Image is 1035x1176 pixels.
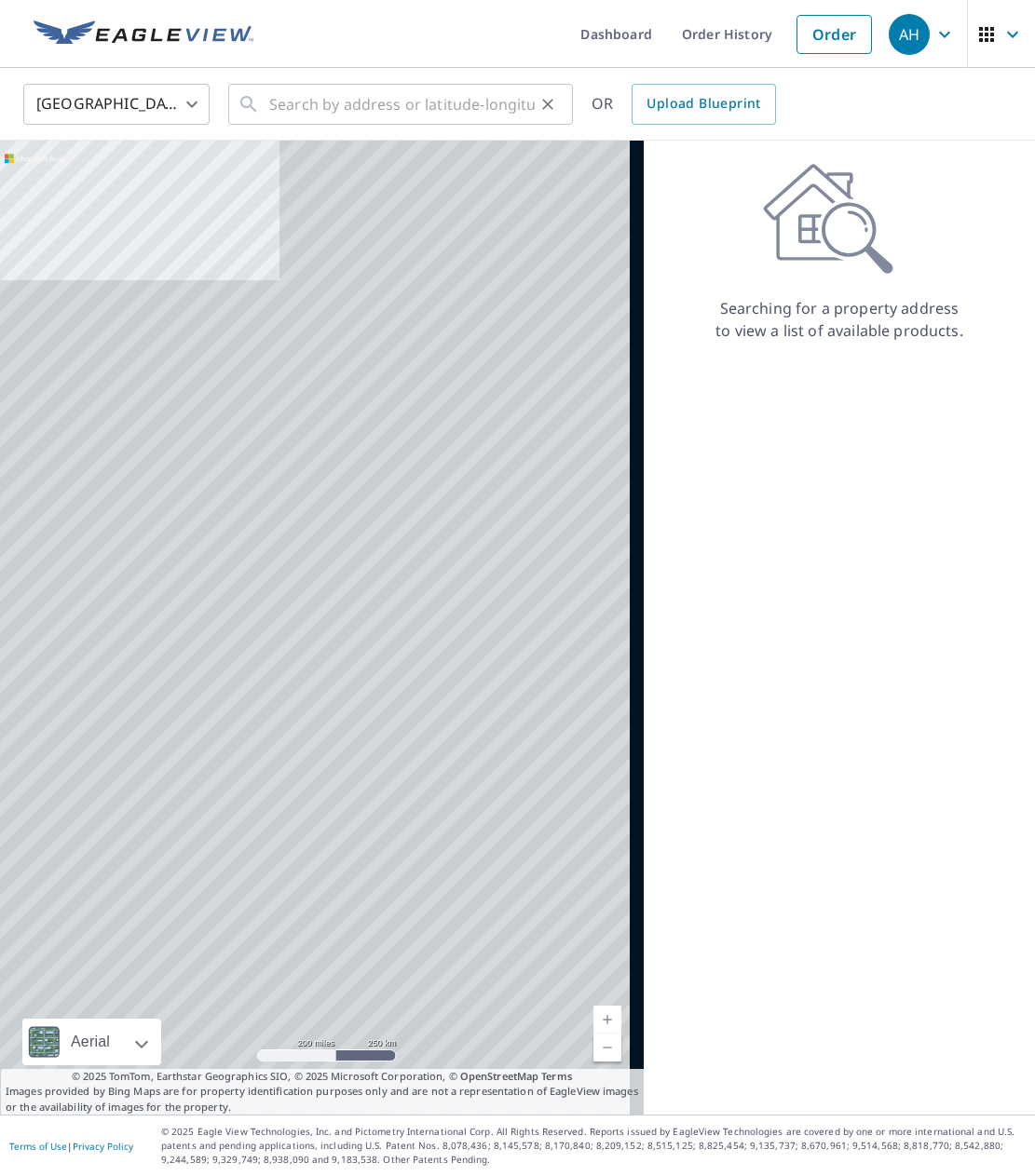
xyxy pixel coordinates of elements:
p: | [9,1141,133,1152]
a: Terms of Use [9,1140,67,1153]
div: [GEOGRAPHIC_DATA] [23,78,210,130]
a: Current Level 5, Zoom Out [593,1034,621,1061]
p: © 2025 Eagle View Technologies, Inc. and Pictometry International Corp. All Rights Reserved. Repo... [161,1125,1026,1167]
div: AH [889,14,930,55]
img: EV Logo [34,20,253,48]
a: Privacy Policy [73,1140,133,1153]
span: Upload Blueprint [647,92,760,115]
a: Terms [541,1069,572,1083]
input: Search by address or latitude-longitude [269,78,535,130]
span: © 2025 TomTom, Earthstar Geographics SIO, © 2025 Microsoft Corporation, © [72,1069,572,1085]
a: Current Level 5, Zoom In [593,1006,621,1034]
div: OR [592,84,776,125]
div: Aerial [22,1019,161,1065]
button: Clear [535,91,561,117]
p: Searching for a property address to view a list of available products. [715,297,964,342]
a: Order [797,15,872,54]
a: OpenStreetMap [460,1069,538,1083]
div: Aerial [65,1019,116,1065]
a: Upload Blueprint [632,84,775,125]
